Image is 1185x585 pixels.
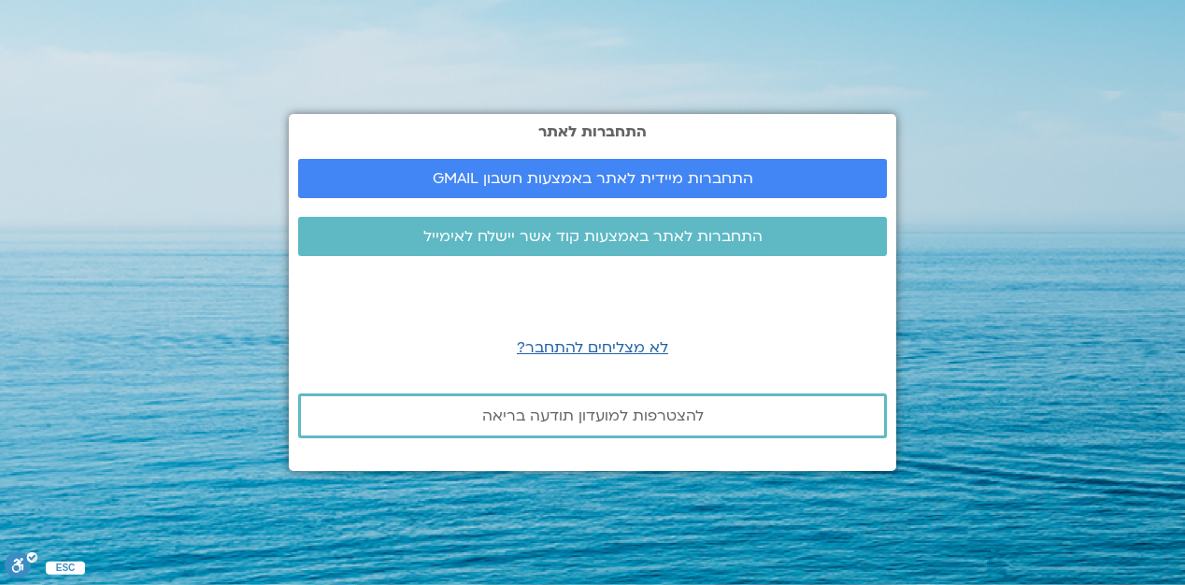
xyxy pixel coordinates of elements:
h2: התחברות לאתר [298,123,887,140]
a: התחברות מיידית לאתר באמצעות חשבון GMAIL [298,159,887,198]
span: התחברות מיידית לאתר באמצעות חשבון GMAIL [433,170,753,187]
span: להצטרפות למועדון תודעה בריאה [482,407,704,424]
a: לא מצליחים להתחבר? [517,337,668,358]
a: להצטרפות למועדון תודעה בריאה [298,393,887,438]
span: התחברות לאתר באמצעות קוד אשר יישלח לאימייל [423,228,763,245]
a: התחברות לאתר באמצעות קוד אשר יישלח לאימייל [298,217,887,256]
